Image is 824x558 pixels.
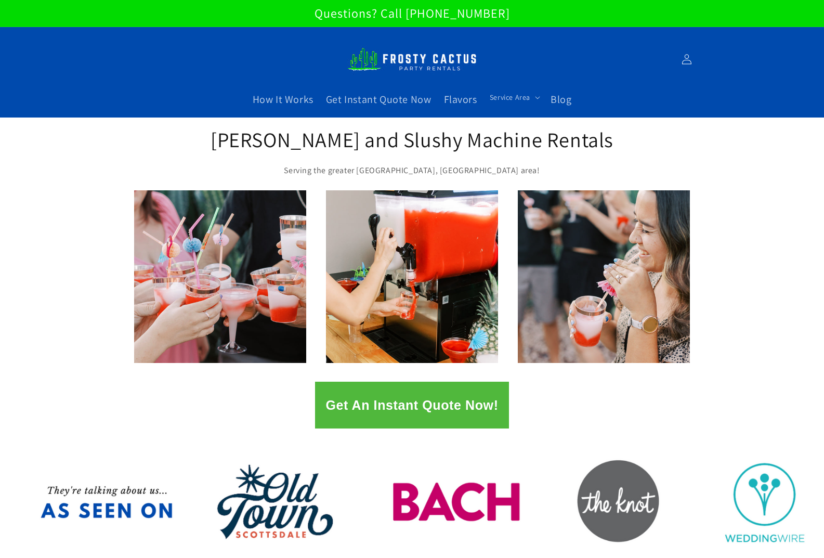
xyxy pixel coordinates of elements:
span: Service Area [490,93,530,102]
a: Flavors [438,86,483,112]
img: Frosty Cactus Margarita machine rentals Slushy machine rentals dirt soda dirty slushies [347,42,477,77]
button: Get An Instant Quote Now! [315,382,508,429]
span: How It Works [253,93,313,106]
p: Serving the greater [GEOGRAPHIC_DATA], [GEOGRAPHIC_DATA] area! [210,163,615,178]
span: Get Instant Quote Now [326,93,431,106]
span: Blog [551,93,571,106]
span: Flavors [444,93,477,106]
h2: [PERSON_NAME] and Slushy Machine Rentals [210,126,615,153]
a: Blog [544,86,578,112]
summary: Service Area [483,86,544,108]
a: Get Instant Quote Now [320,86,438,112]
a: How It Works [246,86,320,112]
